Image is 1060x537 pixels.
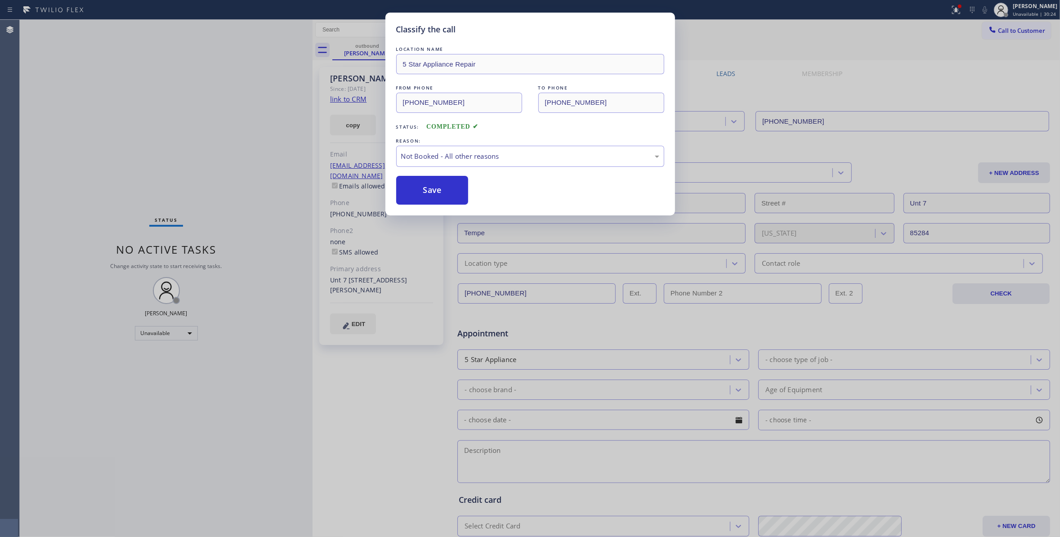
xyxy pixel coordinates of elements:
[396,136,664,146] div: REASON:
[396,124,420,130] span: Status:
[396,45,664,54] div: LOCATION NAME
[396,176,469,205] button: Save
[538,83,664,93] div: TO PHONE
[396,93,522,113] input: From phone
[401,151,659,161] div: Not Booked - All other reasons
[538,93,664,113] input: To phone
[396,23,456,36] h5: Classify the call
[396,83,522,93] div: FROM PHONE
[426,123,479,130] span: COMPLETED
